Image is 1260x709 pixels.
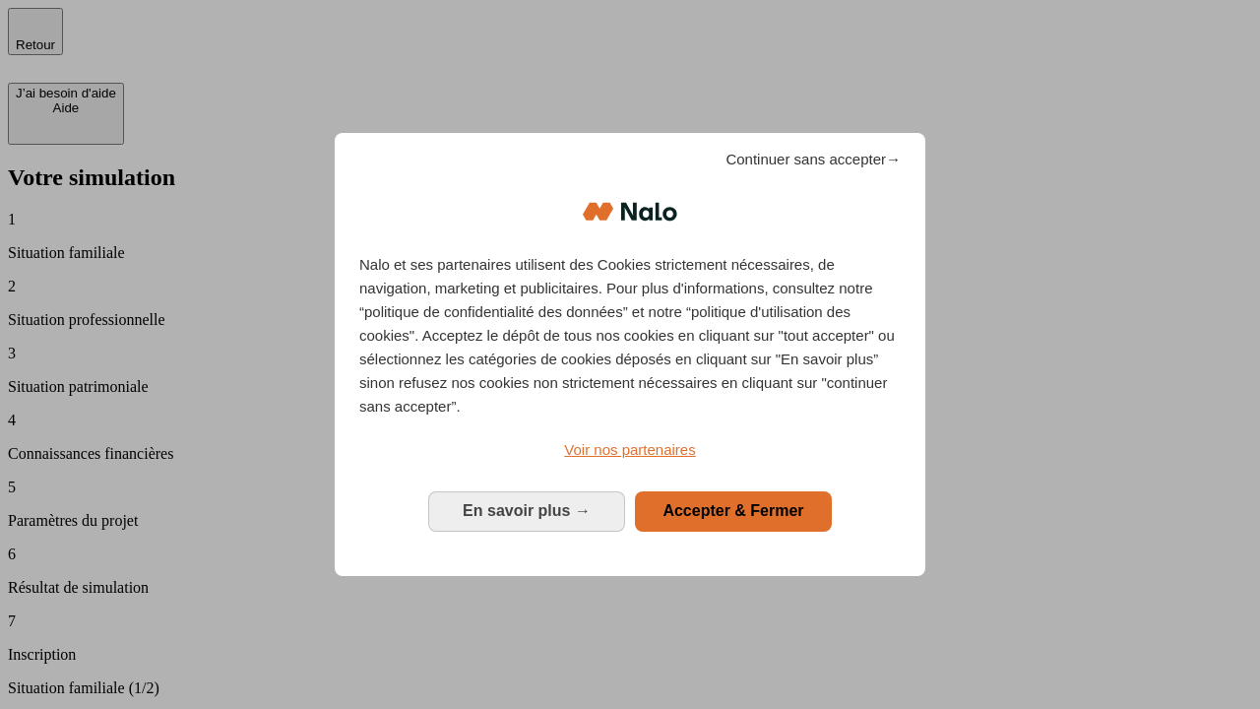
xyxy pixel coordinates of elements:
span: Accepter & Fermer [662,502,803,519]
span: Voir nos partenaires [564,441,695,458]
span: Continuer sans accepter→ [725,148,901,171]
div: Bienvenue chez Nalo Gestion du consentement [335,133,925,575]
p: Nalo et ses partenaires utilisent des Cookies strictement nécessaires, de navigation, marketing e... [359,253,901,419]
a: Voir nos partenaires [359,438,901,462]
img: Logo [583,182,677,241]
button: En savoir plus: Configurer vos consentements [428,491,625,531]
button: Accepter & Fermer: Accepter notre traitement des données et fermer [635,491,832,531]
span: En savoir plus → [463,502,591,519]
